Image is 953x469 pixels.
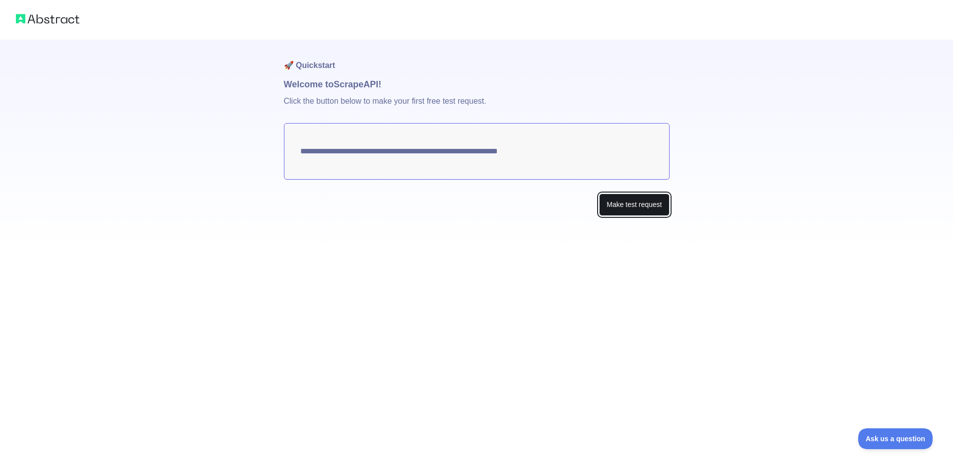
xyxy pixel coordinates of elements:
button: Make test request [599,194,669,216]
iframe: Toggle Customer Support [858,428,933,449]
img: Abstract logo [16,12,79,26]
p: Click the button below to make your first free test request. [284,91,670,123]
h1: 🚀 Quickstart [284,40,670,77]
h1: Welcome to Scrape API! [284,77,670,91]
